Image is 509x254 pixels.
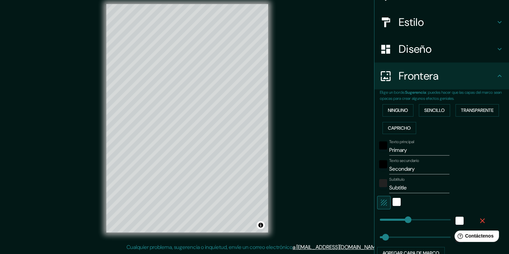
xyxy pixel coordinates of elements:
h4: Diseño [399,42,496,56]
button: Alternar atribución [257,221,265,229]
button: Blanco [456,217,464,225]
p: Elige un borde. : puedes hacer que las capas del marco sean opacas para crear algunos efectos gen... [380,89,509,101]
label: Texto principal [389,139,414,145]
button: negro [379,160,387,168]
button: Ninguno [383,104,413,117]
label: Subtítulo [389,177,405,182]
button: Capricho [383,122,416,134]
iframe: Help widget launcher [449,228,502,247]
div: Frontera [374,62,509,89]
a: a [EMAIL_ADDRESS][DOMAIN_NAME] [293,244,379,251]
font: Capricho [388,124,411,132]
b: Sugerencia [405,90,426,95]
h4: Estilo [399,15,496,29]
font: Ninguno [388,106,408,115]
font: Transparente [461,106,494,115]
label: Texto secundario [389,158,419,164]
button: Blanco [393,198,401,206]
button: Transparente [456,104,499,117]
div: Estilo [374,9,509,36]
font: Sencillo [424,106,445,115]
button: negro [379,141,387,150]
button: color-222222 [379,179,387,187]
p: Cualquier problema, sugerencia o inquietud, envíe un correo electrónico . [126,243,380,251]
div: Diseño [374,36,509,62]
button: Sencillo [419,104,450,117]
h4: Frontera [399,69,496,83]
